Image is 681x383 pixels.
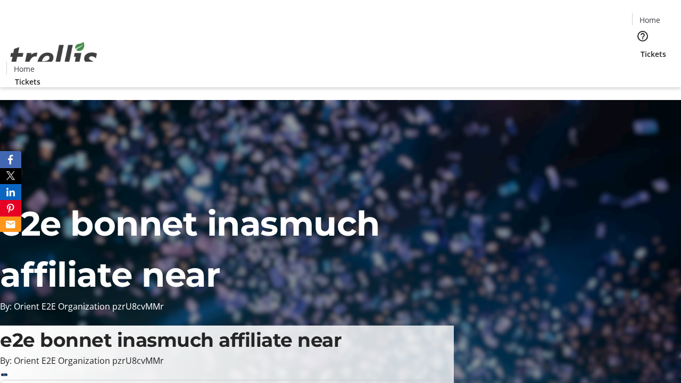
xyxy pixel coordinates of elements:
[633,14,667,26] a: Home
[632,26,653,47] button: Help
[15,76,40,87] span: Tickets
[632,60,653,81] button: Cart
[641,48,666,60] span: Tickets
[6,30,101,84] img: Orient E2E Organization pzrU8cvMMr's Logo
[14,63,35,74] span: Home
[640,14,660,26] span: Home
[7,63,41,74] a: Home
[6,76,49,87] a: Tickets
[632,48,675,60] a: Tickets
